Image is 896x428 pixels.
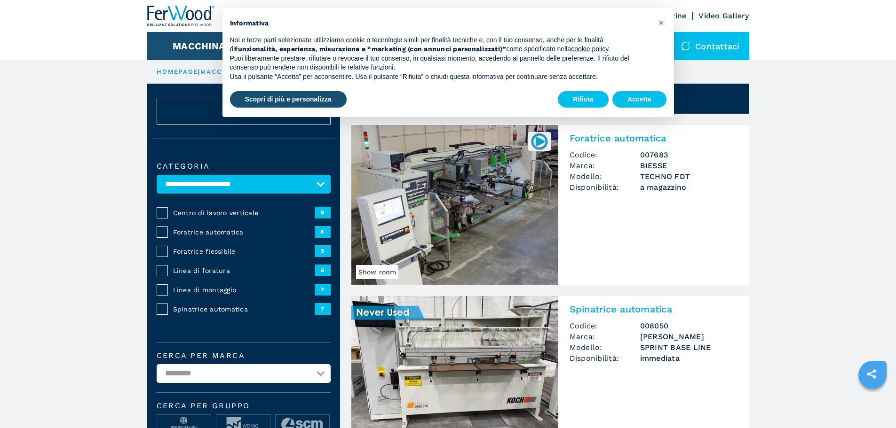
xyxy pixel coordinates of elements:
[570,149,640,160] span: Codice:
[570,303,738,315] h2: Spinatrice automatica
[157,352,331,359] label: Cerca per marca
[570,182,640,193] span: Disponibilità:
[315,284,331,295] span: 1
[157,163,331,170] label: Categoria
[157,68,198,75] a: HOMEPAGE
[351,125,558,285] img: Foratrice automatica BIESSE TECHNO FDT
[681,41,690,51] img: Contattaci
[198,68,200,75] span: |
[570,342,640,353] span: Modello:
[570,331,640,342] span: Marca:
[570,171,640,182] span: Modello:
[315,226,331,237] span: 8
[530,132,548,150] img: 007683
[315,207,331,218] span: 9
[230,54,651,72] p: Puoi liberamente prestare, rifiutare o revocare il tuo consenso, in qualsiasi momento, accedendo ...
[640,171,738,182] h3: TECHNO FDT
[698,11,749,20] a: Video Gallery
[612,91,666,108] button: Accetta
[230,36,651,54] p: Noi e terze parti selezionate utilizziamo cookie o tecnologie simili per finalità tecniche e, con...
[558,91,609,108] button: Rifiuta
[640,182,738,193] span: a magazzino
[571,45,608,53] a: cookie policy
[570,320,640,331] span: Codice:
[351,125,749,285] a: Foratrice automatica BIESSE TECHNO FDTShow room007683Foratrice automaticaCodice:007683Marca:BIESS...
[672,32,749,60] div: Contattaci
[640,331,738,342] h3: [PERSON_NAME]
[173,304,315,314] span: Spinatrice automatica
[640,320,738,331] h3: 008050
[157,402,331,410] span: Cerca per Gruppo
[570,132,738,144] h2: Foratrice automatica
[230,91,347,108] button: Scopri di più e personalizza
[173,266,315,275] span: Linea di foratura
[640,160,738,171] h3: BIESSE
[230,19,651,28] h2: Informativa
[173,247,315,256] span: Foratrice flessibile
[173,285,315,295] span: Linea di montaggio
[173,40,235,52] button: Macchinari
[658,17,664,28] span: ×
[356,265,398,279] span: Show room
[157,98,331,125] button: ResetAnnulla
[860,362,883,386] a: sharethis
[315,303,331,314] span: 7
[230,72,651,82] p: Usa il pulsante “Accetta” per acconsentire. Usa il pulsante “Rifiuta” o chiudi questa informativa...
[640,353,738,364] span: immediata
[856,386,889,421] iframe: Chat
[173,208,315,218] span: Centro di lavoro verticale
[173,227,315,237] span: Foratrice automatica
[315,265,331,276] span: 6
[235,45,506,53] strong: funzionalità, esperienza, misurazione e “marketing (con annunci personalizzati)”
[654,15,669,30] button: Chiudi questa informativa
[315,245,331,257] span: 5
[640,149,738,160] h3: 007683
[570,353,640,364] span: Disponibilità:
[640,342,738,353] h3: SPRINT BASE LINE
[570,160,640,171] span: Marca:
[200,68,250,75] a: macchinari
[147,6,215,26] img: Ferwood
